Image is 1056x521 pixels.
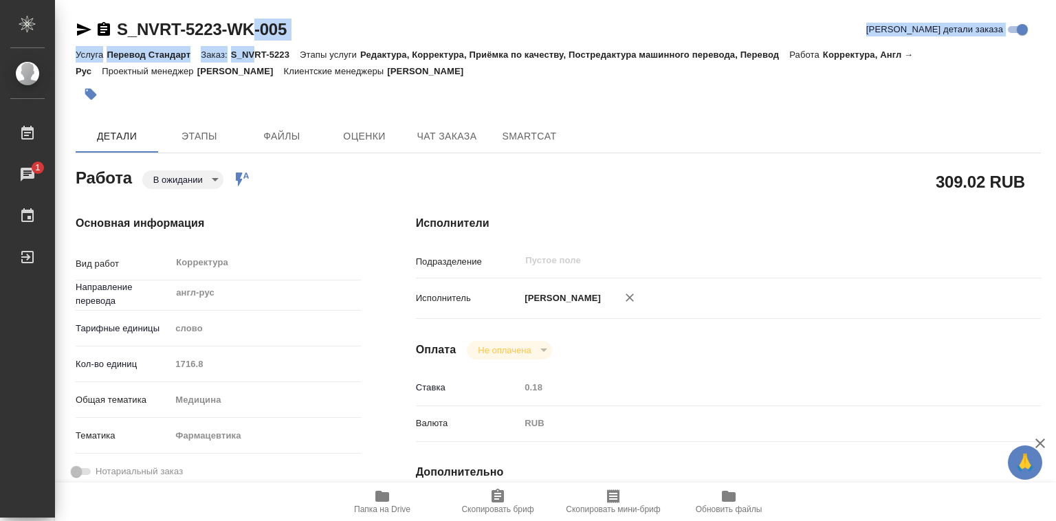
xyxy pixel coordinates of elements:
p: Кол-во единиц [76,357,170,371]
div: В ожидании [467,341,551,359]
span: SmartCat [496,128,562,145]
input: Пустое поле [170,354,360,374]
span: Файлы [249,128,315,145]
p: Работа [789,49,823,60]
p: Направление перевода [76,280,170,308]
a: S_NVRT-5223-WK-005 [117,20,287,38]
p: Общая тематика [76,393,170,407]
p: Заказ: [201,49,230,60]
p: Тарифные единицы [76,322,170,335]
span: Папка на Drive [354,505,410,514]
h4: Дополнительно [416,464,1041,480]
h2: Работа [76,164,132,189]
h4: Основная информация [76,215,361,232]
button: В ожидании [149,174,207,186]
p: Проектный менеджер [102,66,197,76]
button: Скопировать мини-бриф [555,483,671,521]
span: Скопировать бриф [461,505,533,514]
span: 🙏 [1013,448,1037,477]
p: Валюта [416,417,520,430]
span: Нотариальный заказ [96,465,183,478]
button: Обновить файлы [671,483,786,521]
button: Скопировать бриф [440,483,555,521]
p: S_NVRT-5223 [231,49,300,60]
p: Вид работ [76,257,170,271]
button: Папка на Drive [324,483,440,521]
p: Клиентские менеджеры [284,66,388,76]
a: 1 [3,157,52,192]
p: Подразделение [416,255,520,269]
span: Детали [84,128,150,145]
button: Скопировать ссылку для ЯМессенджера [76,21,92,38]
p: Перевод Стандарт [107,49,201,60]
div: слово [170,317,360,340]
span: 1 [27,161,48,175]
div: Медицина [170,388,360,412]
p: Редактура, Корректура, Приёмка по качеству, Постредактура машинного перевода, Перевод [360,49,789,60]
button: Удалить исполнителя [615,282,645,313]
input: Пустое поле [520,377,989,397]
p: [PERSON_NAME] [520,291,601,305]
h2: 309.02 RUB [936,170,1025,193]
p: [PERSON_NAME] [197,66,284,76]
h4: Исполнители [416,215,1041,232]
p: Этапы услуги [300,49,360,60]
h4: Оплата [416,342,456,358]
span: Этапы [166,128,232,145]
span: Обновить файлы [696,505,762,514]
span: Чат заказа [414,128,480,145]
span: Оценки [331,128,397,145]
p: Ставка [416,381,520,395]
span: Скопировать мини-бриф [566,505,660,514]
button: Не оплачена [474,344,535,356]
button: Скопировать ссылку [96,21,112,38]
button: Добавить тэг [76,79,106,109]
div: Фармацевтика [170,424,360,447]
p: [PERSON_NAME] [387,66,474,76]
div: В ожидании [142,170,223,189]
p: Тематика [76,429,170,443]
span: [PERSON_NAME] детали заказа [866,23,1003,36]
input: Пустое поле [524,252,956,269]
p: Исполнитель [416,291,520,305]
button: 🙏 [1008,445,1042,480]
p: Услуга [76,49,107,60]
div: RUB [520,412,989,435]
